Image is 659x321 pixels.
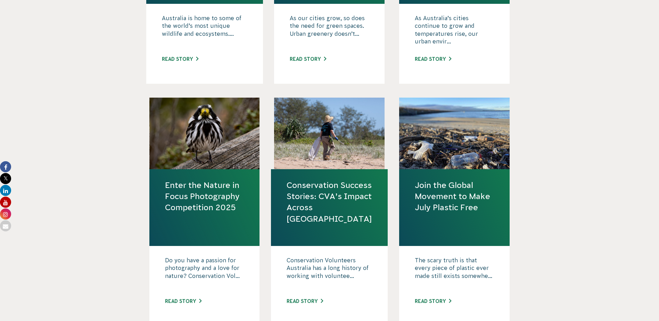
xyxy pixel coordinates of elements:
[287,180,372,224] a: Conservation Success Stories: CVA’s Impact Across [GEOGRAPHIC_DATA]
[415,298,451,304] a: Read story
[165,298,201,304] a: Read story
[165,256,244,291] p: Do you have a passion for photography and a love for nature? Conservation Vol...
[287,298,323,304] a: Read story
[290,56,326,62] a: Read story
[162,14,247,49] p: Australia is home to some of the world’s most unique wildlife and ecosystems....
[415,180,494,213] a: Join the Global Movement to Make July Plastic Free
[287,256,372,291] p: Conservation Volunteers Australia has a long history of working with voluntee...
[290,14,369,49] p: As our cities grow, so does the need for green spaces. Urban greenery doesn’t...
[165,180,244,213] a: Enter the Nature in Focus Photography Competition 2025
[415,14,494,49] p: As Australia’s cities continue to grow and temperatures rise, our urban envir...
[415,256,494,291] p: The scary truth is that every piece of plastic ever made still exists somewhe...
[415,56,451,62] a: Read story
[162,56,198,62] a: Read story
